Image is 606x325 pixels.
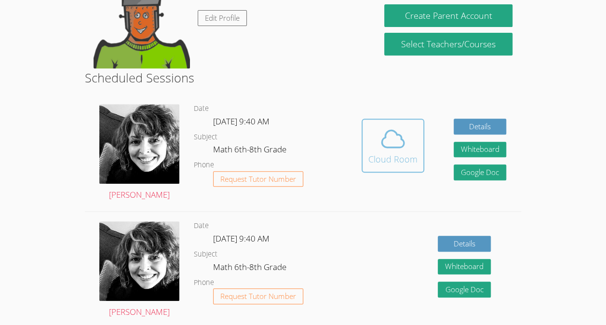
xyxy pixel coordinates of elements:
button: Whiteboard [438,259,491,275]
button: Whiteboard [454,142,507,158]
a: Select Teachers/Courses [384,33,512,55]
h2: Scheduled Sessions [85,68,521,87]
dt: Subject [194,248,217,260]
dt: Subject [194,131,217,143]
dt: Phone [194,159,214,171]
dt: Date [194,103,209,115]
a: [PERSON_NAME] [99,221,179,319]
a: Details [438,236,491,252]
button: Cloud Room [362,119,424,173]
div: Cloud Room [368,152,417,166]
a: [PERSON_NAME] [99,104,179,202]
a: Details [454,119,507,135]
button: Request Tutor Number [213,171,303,187]
img: avatar.png [99,221,179,301]
button: Create Parent Account [384,4,512,27]
img: avatar.png [99,104,179,184]
span: [DATE] 9:40 AM [213,233,269,244]
dd: Math 6th-8th Grade [213,143,288,159]
span: Request Tutor Number [220,293,296,300]
button: Request Tutor Number [213,288,303,304]
dt: Phone [194,277,214,289]
dt: Date [194,220,209,232]
dd: Math 6th-8th Grade [213,260,288,277]
span: [DATE] 9:40 AM [213,116,269,127]
a: Google Doc [438,282,491,298]
a: Edit Profile [198,10,247,26]
a: Google Doc [454,164,507,180]
span: Request Tutor Number [220,176,296,183]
